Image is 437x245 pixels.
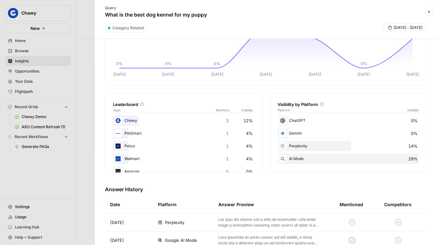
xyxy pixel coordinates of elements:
div: Mentioned [340,196,363,213]
tspan: [DATE] [308,72,321,77]
div: Date [110,196,120,213]
span: 4% [246,130,253,136]
div: PetSmart [113,128,254,138]
span: 1 [226,130,229,136]
p: Query [105,5,207,11]
div: Perplexity [278,141,419,151]
div: Leaderboard [113,101,254,108]
h3: Answer History [105,185,427,193]
tspan: [DATE] [211,72,223,77]
span: 3 [226,117,229,124]
span: 0% [411,130,418,136]
div: Amazon [113,166,254,177]
span: 0% [411,117,418,124]
div: Competitors [384,201,412,208]
tspan: 0% [360,61,367,66]
span: [DATE] [110,219,124,226]
span: 29% [408,156,418,162]
tspan: [DATE] [357,72,370,77]
div: Answer Preview [218,196,329,213]
tspan: [DATE] [260,72,272,77]
span: [DATE] [110,237,124,243]
tspan: 0% [214,61,220,66]
div: AI Mode [278,154,419,164]
button: [DATE] - [DATE] [384,24,427,32]
span: Category Related [112,25,144,31]
tspan: [DATE] [406,72,419,77]
tspan: [DATE] [162,72,174,77]
span: 1 [226,143,229,149]
img: r2g0c1ocazqu5wwli0aghg14y27m [114,142,122,150]
span: 4% [246,143,253,149]
div: Chewy [113,115,254,126]
div: ChatGPT [278,115,419,126]
span: 1 [226,156,229,162]
tspan: 0% [165,61,171,66]
span: Visibility [241,108,254,113]
img: 605q3xdxael06e776xrc4dzy6chk [114,117,122,124]
p: What is the best dog kennel for my puppy [105,11,207,18]
img: 91aex7x1o114xwin5iqgacccyg1l [114,129,122,137]
span: 4% [246,156,253,162]
span: Mentions [216,108,241,113]
p: Lor ipsu dol sitame con a elits do eiusmodte i utla etdol magn a enimadmin veniamq, nostr exerci ... [218,217,319,228]
span: Google AI Mode [165,237,197,243]
div: Gemini [278,128,419,138]
span: Topic [113,108,216,113]
span: 0 [226,168,229,175]
span: Perplexity [165,219,184,226]
div: Petco [113,141,254,151]
span: Visibility [407,108,419,113]
span: [DATE] - [DATE] [394,25,422,31]
span: 14% [408,143,418,149]
img: ycpk4bd3z6kfo6lkel7r0li5w6w2 [114,155,122,163]
div: Visibility by Platform [278,101,419,108]
tspan: 0% [116,61,123,66]
span: 0% [246,168,253,175]
div: Walmart [113,154,254,164]
span: Platform [278,108,290,113]
span: 12% [243,117,253,124]
div: Platform [158,196,177,213]
img: x79bkmhaiyio063ieql51bmy0upq [114,168,122,175]
tspan: [DATE] [113,72,125,77]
